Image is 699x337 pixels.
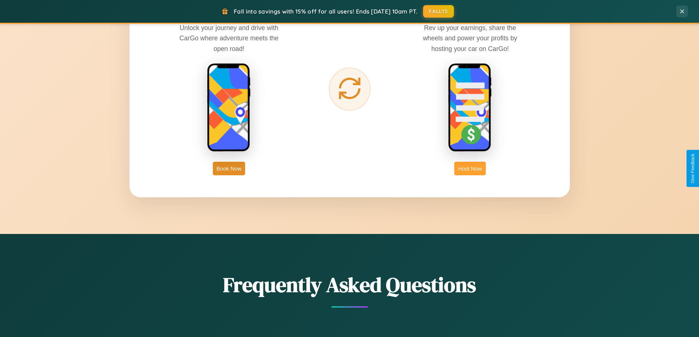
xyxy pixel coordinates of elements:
p: Rev up your earnings, share the wheels and power your profits by hosting your car on CarGo! [415,23,525,54]
button: Book Now [213,162,245,175]
div: Give Feedback [690,154,695,183]
img: rent phone [207,63,251,153]
h2: Frequently Asked Questions [130,271,570,299]
button: Host Now [454,162,485,175]
span: Fall into savings with 15% off for all users! Ends [DATE] 10am PT. [234,8,418,15]
img: host phone [448,63,492,153]
button: FALL15 [423,5,454,18]
p: Unlock your journey and drive with CarGo where adventure meets the open road! [174,23,284,54]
